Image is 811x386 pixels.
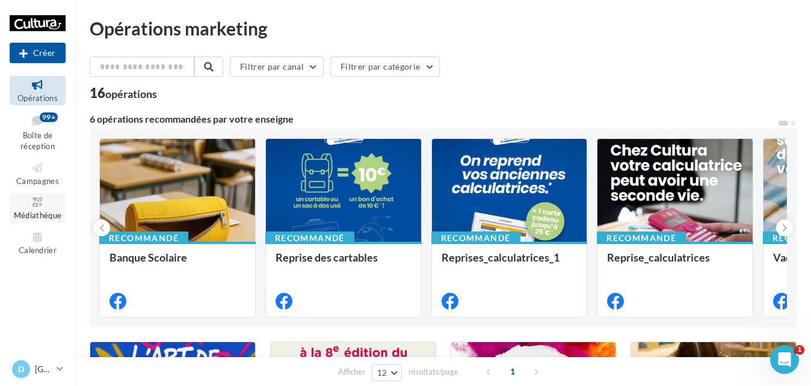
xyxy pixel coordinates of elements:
[338,366,365,378] span: Afficher
[90,87,157,100] div: 16
[10,76,66,105] a: Opérations
[10,193,66,222] a: Médiathèque
[442,251,560,264] span: Reprises_calculatrices_1
[276,251,378,264] span: Reprise des cartables
[109,251,187,264] span: Banque Scolaire
[40,112,58,122] div: 99+
[372,364,402,381] button: 12
[10,110,66,154] a: Boîte de réception99+
[795,345,804,355] span: 1
[503,362,522,381] span: 1
[14,210,62,220] span: Médiathèque
[90,19,797,37] div: Opérations marketing
[16,176,59,186] span: Campagnes
[607,251,710,264] span: Reprise_calculatrices
[10,159,66,188] a: Campagnes
[431,231,520,245] div: Recommandé
[377,368,387,378] span: 12
[10,358,66,381] a: D [GEOGRAPHIC_DATA]
[230,57,324,77] button: Filtrer par canal
[90,114,777,124] div: 6 opérations recommandées par votre enseigne
[18,363,24,375] span: D
[10,43,66,63] button: Créer
[17,93,58,103] span: Opérations
[105,88,157,99] div: opérations
[99,231,188,245] div: Recommandé
[10,228,66,257] a: Calendrier
[20,130,55,152] span: Boîte de réception
[597,231,686,245] div: Recommandé
[19,245,57,255] span: Calendrier
[10,43,66,63] div: Nouvelle campagne
[35,363,52,375] p: [GEOGRAPHIC_DATA]
[409,366,458,378] span: résultats/page
[265,231,354,245] div: Recommandé
[770,345,799,374] iframe: Intercom live chat
[330,57,440,77] button: Filtrer par catégorie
